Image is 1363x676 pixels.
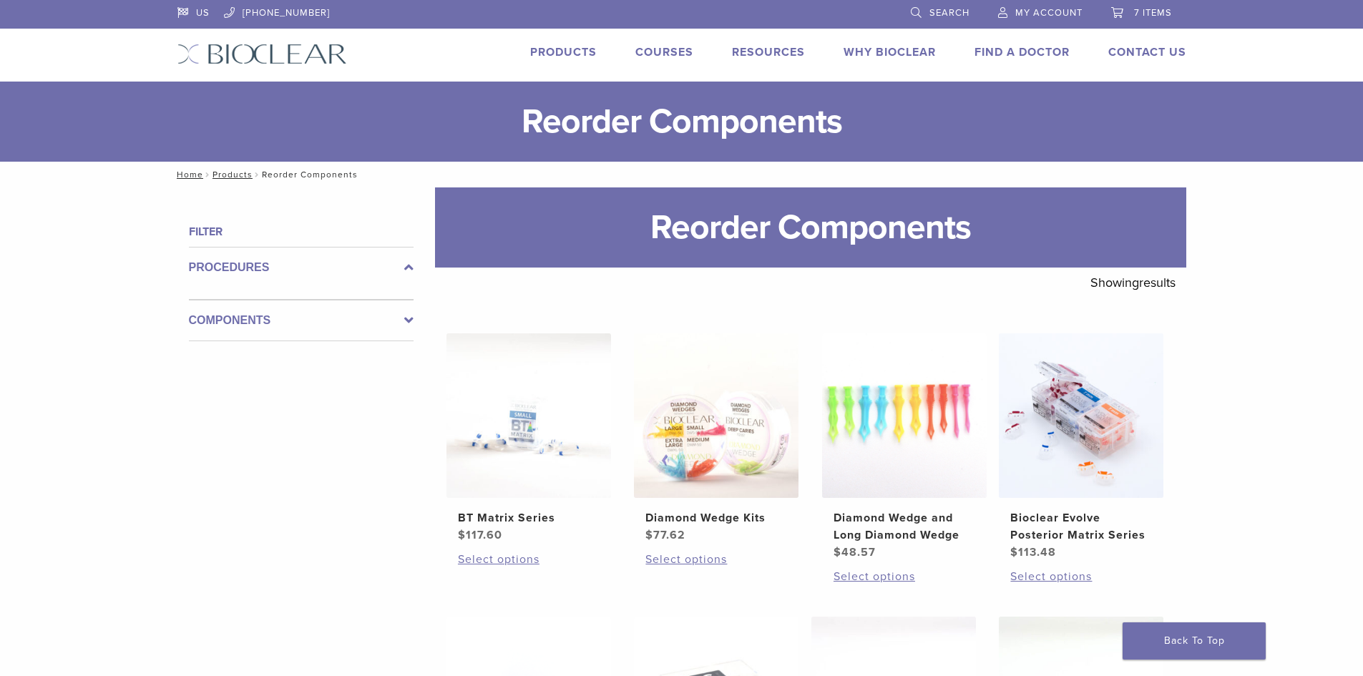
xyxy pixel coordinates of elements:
a: Select options for “BT Matrix Series” [458,551,600,568]
h1: Reorder Components [435,187,1186,268]
a: Diamond Wedge and Long Diamond WedgeDiamond Wedge and Long Diamond Wedge $48.57 [821,333,988,561]
img: Bioclear [177,44,347,64]
h4: Filter [189,223,414,240]
a: Courses [635,45,693,59]
a: Bioclear Evolve Posterior Matrix SeriesBioclear Evolve Posterior Matrix Series $113.48 [998,333,1165,561]
label: Components [189,312,414,329]
p: Showing results [1090,268,1176,298]
a: Find A Doctor [974,45,1070,59]
a: Resources [732,45,805,59]
span: Search [929,7,969,19]
nav: Reorder Components [167,162,1197,187]
a: Select options for “Bioclear Evolve Posterior Matrix Series” [1010,568,1152,585]
bdi: 117.60 [458,528,502,542]
a: BT Matrix SeriesBT Matrix Series $117.60 [446,333,612,544]
img: Diamond Wedge and Long Diamond Wedge [822,333,987,498]
a: Contact Us [1108,45,1186,59]
span: / [253,171,262,178]
a: Select options for “Diamond Wedge Kits” [645,551,787,568]
h2: BT Matrix Series [458,509,600,526]
span: $ [1010,545,1018,559]
span: $ [834,545,841,559]
span: / [203,171,212,178]
a: Why Bioclear [844,45,936,59]
bdi: 113.48 [1010,545,1056,559]
a: Back To Top [1123,622,1266,660]
a: Products [212,170,253,180]
h2: Diamond Wedge and Long Diamond Wedge [834,509,975,544]
a: Home [172,170,203,180]
label: Procedures [189,259,414,276]
a: Select options for “Diamond Wedge and Long Diamond Wedge” [834,568,975,585]
a: Diamond Wedge KitsDiamond Wedge Kits $77.62 [633,333,800,544]
bdi: 77.62 [645,528,685,542]
span: My Account [1015,7,1083,19]
h2: Bioclear Evolve Posterior Matrix Series [1010,509,1152,544]
img: BT Matrix Series [446,333,611,498]
bdi: 48.57 [834,545,876,559]
img: Diamond Wedge Kits [634,333,798,498]
h2: Diamond Wedge Kits [645,509,787,526]
a: Products [530,45,597,59]
span: $ [458,528,466,542]
span: 7 items [1134,7,1172,19]
img: Bioclear Evolve Posterior Matrix Series [999,333,1163,498]
span: $ [645,528,653,542]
